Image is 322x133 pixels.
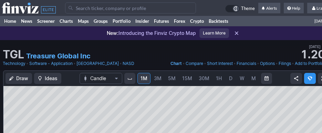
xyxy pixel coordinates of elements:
a: Groups [91,16,110,26]
a: 5M [165,73,179,84]
a: Backtests [206,16,231,26]
a: Technology [3,60,25,67]
span: 1H [216,75,222,81]
a: Home [2,16,19,26]
a: Learn More [199,28,229,38]
a: Filings [279,60,291,67]
a: [GEOGRAPHIC_DATA] [76,60,119,67]
span: 1M [141,75,147,81]
span: Draw [16,75,28,82]
span: Theme [241,5,255,12]
span: 5M [168,75,176,81]
button: Ideas [34,73,61,84]
a: Alerts [258,3,280,14]
span: • [292,60,294,67]
span: • [257,60,259,67]
span: New: [107,30,118,36]
a: Options [260,60,275,67]
span: • [73,60,76,67]
span: • [26,60,29,67]
span: • [120,60,122,67]
span: • [276,60,278,67]
a: Maps [75,16,91,26]
a: Help [284,3,304,14]
button: Interval [124,73,135,84]
a: Insider [133,16,152,26]
a: Crypto [188,16,206,26]
a: 15M [179,73,195,84]
a: NASD [123,60,134,67]
input: Search [65,2,196,13]
a: Chart [170,60,182,67]
a: Software - Application [29,60,73,67]
a: Financials [237,60,256,67]
p: Introducing the Finviz Crypto Map [107,30,196,37]
span: Ideas [45,75,58,82]
a: Portfolio [110,16,133,26]
span: W [240,75,245,81]
a: Short Interest [207,60,233,67]
span: 30M [199,75,209,81]
span: • [204,60,206,67]
span: Candle [90,75,112,82]
a: News [19,16,35,26]
button: Chart Type [80,73,122,84]
span: Chart [170,61,182,66]
a: 30M [196,73,212,84]
a: D [225,73,236,84]
button: Explore new features [304,73,316,84]
span: Filings [279,61,291,66]
span: Compare [186,61,203,66]
a: Screener [35,16,57,26]
button: Range [261,73,272,84]
a: Theme [225,5,255,12]
span: 3M [154,75,162,81]
a: Forex [172,16,188,26]
a: Futures [152,16,172,26]
a: Treasure Global Inc [26,51,91,61]
a: M [248,73,259,84]
span: M [251,75,256,81]
span: • [183,60,185,67]
a: W [237,73,248,84]
span: • [233,60,236,67]
a: 3M [151,73,165,84]
span: 15M [182,75,192,81]
button: Draw [6,73,32,84]
h1: TGL [3,49,24,60]
a: 1M [137,73,150,84]
a: 1H [213,73,225,84]
span: D [229,75,232,81]
a: Charts [57,16,75,26]
a: Compare [186,60,203,67]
